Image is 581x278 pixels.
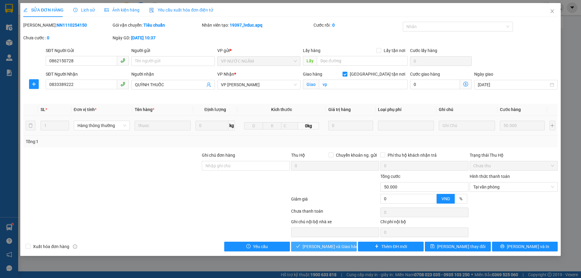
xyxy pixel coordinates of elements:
span: [GEOGRAPHIC_DATA], [GEOGRAPHIC_DATA] ↔ [GEOGRAPHIC_DATA] [15,26,61,46]
b: 0 [47,35,49,40]
input: 0 [328,121,373,130]
input: 0 [500,121,545,130]
button: save[PERSON_NAME] thay đổi [425,242,491,251]
input: Cước giao hàng [410,80,460,89]
b: 0 [332,23,335,28]
span: exclamation-circle [246,244,251,249]
span: Lịch sử [73,8,95,12]
span: Giá trị hàng [328,107,351,112]
span: Giao [303,80,319,89]
button: plusThêm ĐH mới [358,242,424,251]
span: Tại văn phòng [473,182,554,191]
label: Cước giao hàng [410,72,440,77]
input: Cước lấy hàng [410,56,472,66]
span: 0kg [298,122,319,129]
input: Ghi Chú [439,121,495,130]
span: Phí thu hộ khách nhận trả [385,152,439,159]
span: VP THANH CHƯƠNG [221,80,297,89]
div: SĐT Người Gửi [46,47,129,54]
span: VP Nhận [217,72,234,77]
span: [PERSON_NAME] và In [507,243,549,250]
span: plus [29,82,38,87]
b: NN1110254150 [57,23,87,28]
span: picture [104,8,109,12]
th: Ghi chú [436,104,497,116]
span: edit [23,8,28,12]
input: Dọc đường [317,56,408,66]
div: Người nhận [131,71,215,77]
input: Ngày giao [478,81,548,88]
div: Ghi chú nội bộ nhà xe [291,218,379,227]
input: R [263,122,281,129]
input: C [281,122,298,129]
button: Close [544,3,561,20]
div: Ngày GD: [113,34,201,41]
div: [PERSON_NAME]: [23,22,111,28]
span: phone [120,58,125,63]
label: Ngày giao [474,72,493,77]
button: check[PERSON_NAME] và Giao hàng [291,242,357,251]
div: Gói vận chuyển: [113,22,201,28]
span: Thu Hộ [291,153,305,158]
button: plus [550,121,555,130]
span: Kích thước [271,107,292,112]
span: check [296,244,300,249]
th: Loại phụ phí [376,104,436,116]
label: Ghi chú đơn hàng [202,153,235,158]
span: % [459,196,462,201]
div: Giảm giá [290,196,380,206]
span: SL [41,107,45,112]
span: Cước hàng [500,107,521,112]
span: Yêu cầu [253,243,268,250]
button: printer[PERSON_NAME] và In [492,242,558,251]
div: Người gửi [131,47,215,54]
span: clock-circle [73,8,77,12]
span: close [550,9,555,14]
div: Tổng: 1 [26,138,224,145]
input: D [244,122,263,129]
span: info-circle [73,244,77,249]
span: Ảnh kiện hàng [104,8,140,12]
div: VP gửi [217,47,300,54]
b: Tiêu chuẩn [143,23,165,28]
input: Giao tận nơi [319,80,408,89]
span: Chưa thu [473,161,554,170]
input: Ghi chú đơn hàng [202,161,290,171]
span: Tổng cước [380,174,400,179]
b: [DATE] 10:37 [131,35,156,40]
span: Chuyển khoản ng. gửi [333,152,379,159]
span: printer [500,244,504,249]
span: Thêm ĐH mới [381,243,407,250]
div: Cước rồi : [313,22,402,28]
span: dollar-circle [463,82,468,87]
div: SĐT Người Nhận [46,71,129,77]
span: [PERSON_NAME] và Giao hàng [303,243,361,250]
span: Hàng thông thường [77,121,126,130]
span: phone [120,82,125,87]
button: delete [26,121,35,130]
span: Lấy [303,56,317,66]
label: Cước lấy hàng [410,48,437,53]
span: VP NƯỚC NGẦM [221,57,297,66]
span: Tên hàng [135,107,154,112]
b: 19397_lvduc.apq [230,23,262,28]
span: Định lượng [204,107,226,112]
span: plus [375,244,379,249]
label: Hình thức thanh toán [470,174,510,179]
span: Yêu cầu xuất hóa đơn điện tử [149,8,213,12]
span: [PERSON_NAME] thay đổi [437,243,485,250]
div: Chi phí nội bộ [380,218,468,227]
span: Giao hàng [303,72,322,77]
img: logo [3,33,14,63]
span: save [430,244,435,249]
strong: CHUYỂN PHÁT NHANH AN PHÚ QUÝ [17,5,61,25]
input: VD: Bàn, Ghế [135,121,191,130]
span: kg [229,121,235,130]
span: Đơn vị tính [74,107,97,112]
span: [GEOGRAPHIC_DATA] tận nơi [347,71,408,77]
div: Trạng thái Thu Hộ [470,152,558,159]
span: Xuất hóa đơn hàng [31,243,72,250]
img: icon [149,8,154,13]
span: SỬA ĐƠN HÀNG [23,8,64,12]
button: exclamation-circleYêu cầu [224,242,290,251]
